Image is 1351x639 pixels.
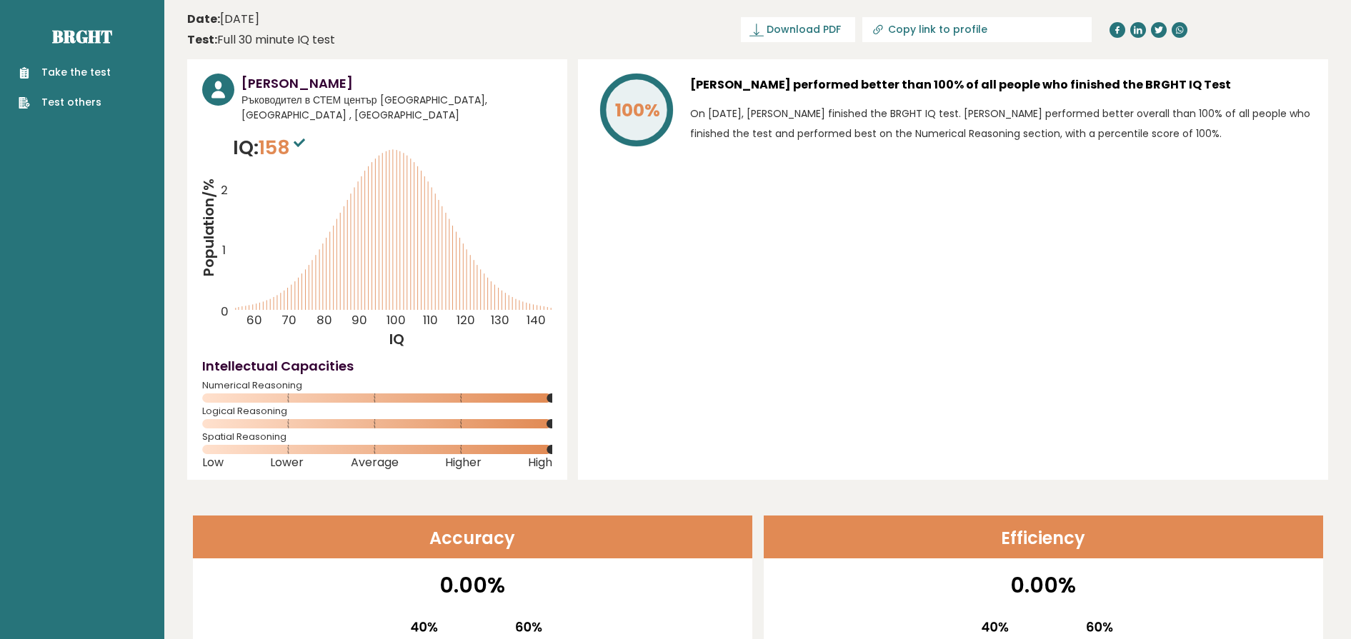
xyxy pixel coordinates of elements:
tspan: 80 [317,312,333,329]
tspan: 130 [492,312,510,329]
div: Full 30 minute IQ test [187,31,335,49]
p: IQ: [233,134,309,162]
span: Logical Reasoning [202,408,552,414]
span: Average [351,460,399,466]
a: Brght [52,25,112,48]
tspan: 60 [246,312,262,329]
b: Date: [187,11,220,27]
h3: [PERSON_NAME] performed better than 100% of all people who finished the BRGHT IQ Test [690,74,1313,96]
h4: Intellectual Capacities [202,356,552,376]
p: 0.00% [773,569,1314,601]
span: Spatial Reasoning [202,434,552,440]
a: Test others [19,95,111,110]
tspan: 1 [222,241,226,258]
tspan: 2 [221,181,228,198]
tspan: 100% [615,98,660,123]
tspan: IQ [389,330,404,350]
tspan: 120 [457,312,476,329]
span: Numerical Reasoning [202,383,552,388]
tspan: 110 [423,312,438,329]
tspan: Population/% [199,178,219,277]
span: Download PDF [767,22,841,37]
tspan: 0 [221,303,229,321]
p: 0.00% [202,569,743,601]
tspan: 100 [387,312,406,329]
h3: [PERSON_NAME] [241,74,552,93]
span: Higher [445,460,482,466]
p: On [DATE], [PERSON_NAME] finished the BRGHT IQ test. [PERSON_NAME] performed better overall than ... [690,104,1313,144]
time: [DATE] [187,11,259,28]
span: Low [202,460,224,466]
a: Take the test [19,65,111,80]
header: Accuracy [193,515,752,558]
span: 158 [259,134,309,161]
span: Lower [270,460,304,466]
span: Ръководител в СТЕМ център [GEOGRAPHIC_DATA], [GEOGRAPHIC_DATA] , [GEOGRAPHIC_DATA] [241,93,552,123]
b: Test: [187,31,217,48]
tspan: 140 [527,312,547,329]
tspan: 70 [281,312,296,329]
span: High [528,460,552,466]
tspan: 90 [352,312,367,329]
a: Download PDF [741,17,855,42]
header: Efficiency [764,515,1323,558]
